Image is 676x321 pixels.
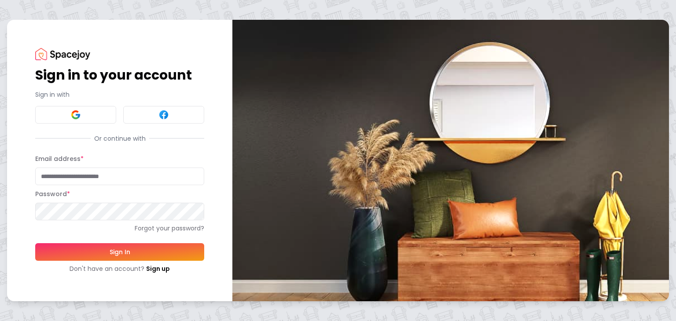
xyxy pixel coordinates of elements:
a: Sign up [146,264,170,273]
label: Email address [35,154,84,163]
a: Forgot your password? [35,224,204,233]
img: Facebook signin [158,109,169,120]
img: Spacejoy Logo [35,48,90,60]
img: Google signin [70,109,81,120]
button: Sign In [35,243,204,261]
img: banner [232,20,669,301]
p: Sign in with [35,90,204,99]
div: Don't have an account? [35,264,204,273]
span: Or continue with [91,134,149,143]
h1: Sign in to your account [35,67,204,83]
label: Password [35,190,70,198]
